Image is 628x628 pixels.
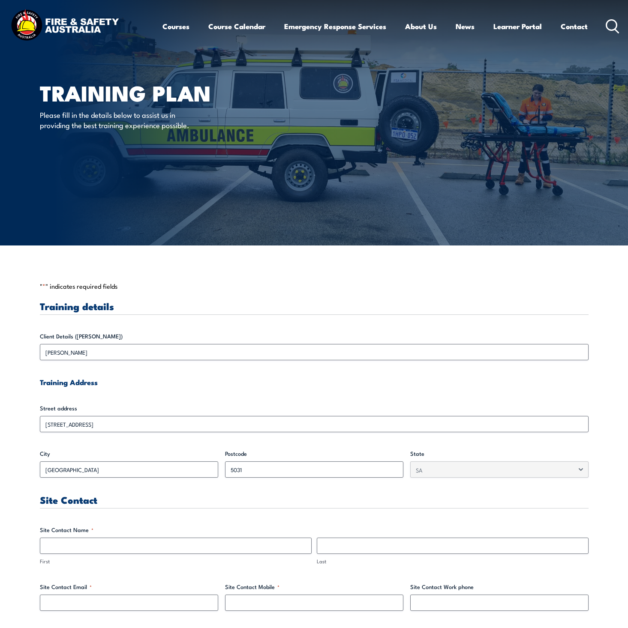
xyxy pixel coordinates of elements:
label: Street address [40,404,589,413]
p: Please fill in the details below to assist us in providing the best training experience possible. [40,110,196,130]
p: " " indicates required fields [40,282,589,290]
label: Client Details ([PERSON_NAME]) [40,332,589,341]
label: Site Contact Mobile [225,583,403,591]
label: First [40,557,312,565]
a: About Us [405,15,437,38]
h3: Training details [40,301,589,311]
a: Course Calendar [208,15,265,38]
a: News [456,15,475,38]
label: Postcode [225,449,403,458]
legend: Site Contact Name [40,526,93,534]
label: City [40,449,218,458]
label: State [410,449,589,458]
label: Site Contact Email [40,583,218,591]
h4: Training Address [40,377,589,387]
label: Site Contact Work phone [410,583,589,591]
a: Contact [561,15,588,38]
h1: Training plan [40,83,252,102]
a: Learner Portal [493,15,542,38]
h3: Site Contact [40,495,589,505]
label: Last [317,557,589,565]
a: Courses [162,15,189,38]
a: Emergency Response Services [284,15,386,38]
